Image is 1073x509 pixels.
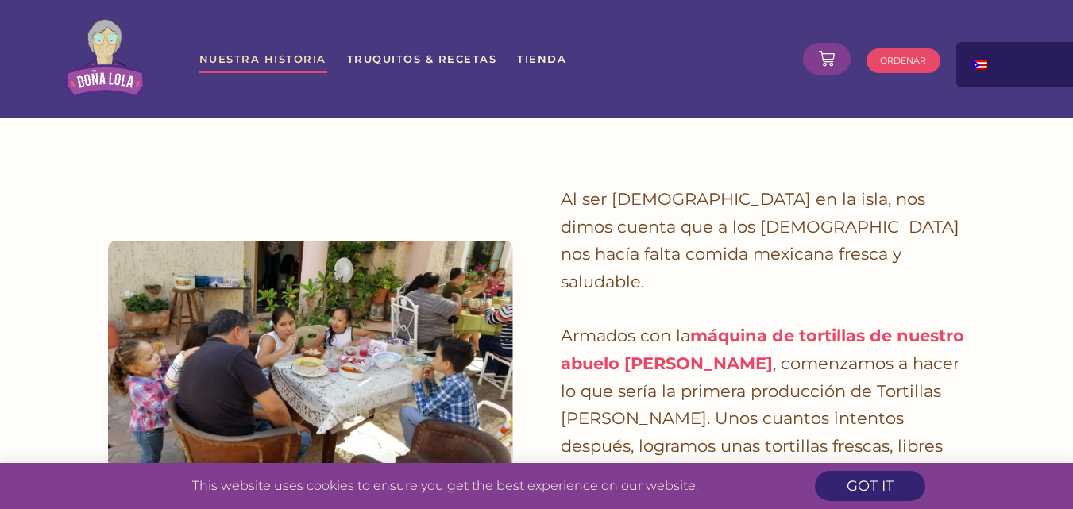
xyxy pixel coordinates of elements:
[199,44,327,73] a: Nuestra Historia
[880,56,926,65] span: ORDENAR
[516,44,567,73] a: Tienda
[847,479,894,493] span: got it
[561,326,964,373] strong: máquina de tortillas de nuestro abuelo [PERSON_NAME]
[346,44,498,73] a: Truquitos & Recetas
[815,471,925,501] a: got it
[92,480,800,492] p: This website uses cookies to ensure you get the best experience on our website.
[561,186,966,296] p: Al ser [DEMOGRAPHIC_DATA] en la isla, nos dimos cuenta que a los [DEMOGRAPHIC_DATA] nos hacía fal...
[867,48,940,73] a: ORDENAR
[561,322,966,488] p: Armados con la , comenzamos a hacer lo que sería la primera producción de Tortillas [PERSON_NAME]...
[199,44,788,73] nav: Menu
[973,60,987,70] img: Spanish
